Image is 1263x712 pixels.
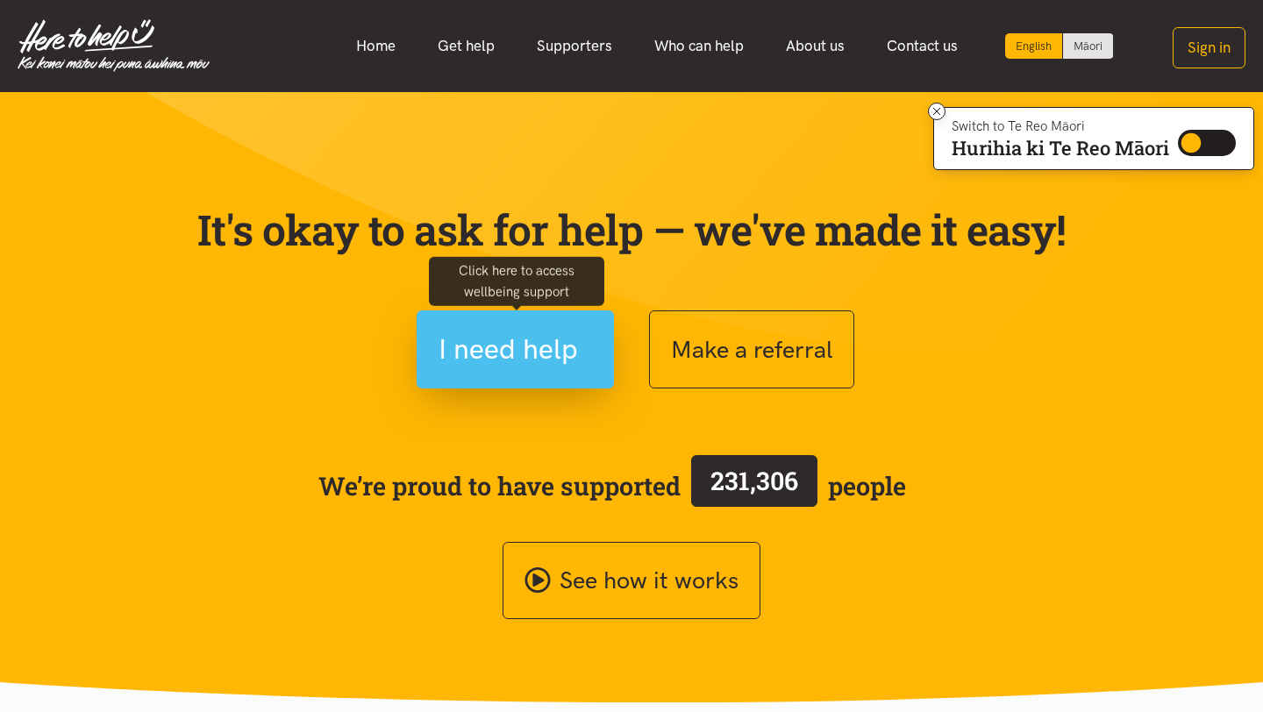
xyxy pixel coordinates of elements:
[681,452,828,520] a: 231,306
[765,27,866,65] a: About us
[439,327,578,372] span: I need help
[952,121,1169,132] p: Switch to Te Reo Māori
[417,27,516,65] a: Get help
[503,542,760,620] a: See how it works
[335,27,417,65] a: Home
[633,27,765,65] a: Who can help
[1005,33,1114,59] div: Language toggle
[952,140,1169,156] p: Hurihia ki Te Reo Māori
[1005,33,1063,59] div: Current language
[193,204,1070,255] p: It's okay to ask for help — we've made it easy!
[1063,33,1113,59] a: Switch to Te Reo Māori
[429,256,604,305] div: Click here to access wellbeing support
[417,310,614,388] button: I need help
[649,310,854,388] button: Make a referral
[866,27,979,65] a: Contact us
[18,19,210,72] img: Home
[1173,27,1245,68] button: Sign in
[318,452,906,520] span: We’re proud to have supported people
[516,27,633,65] a: Supporters
[710,464,798,497] span: 231,306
